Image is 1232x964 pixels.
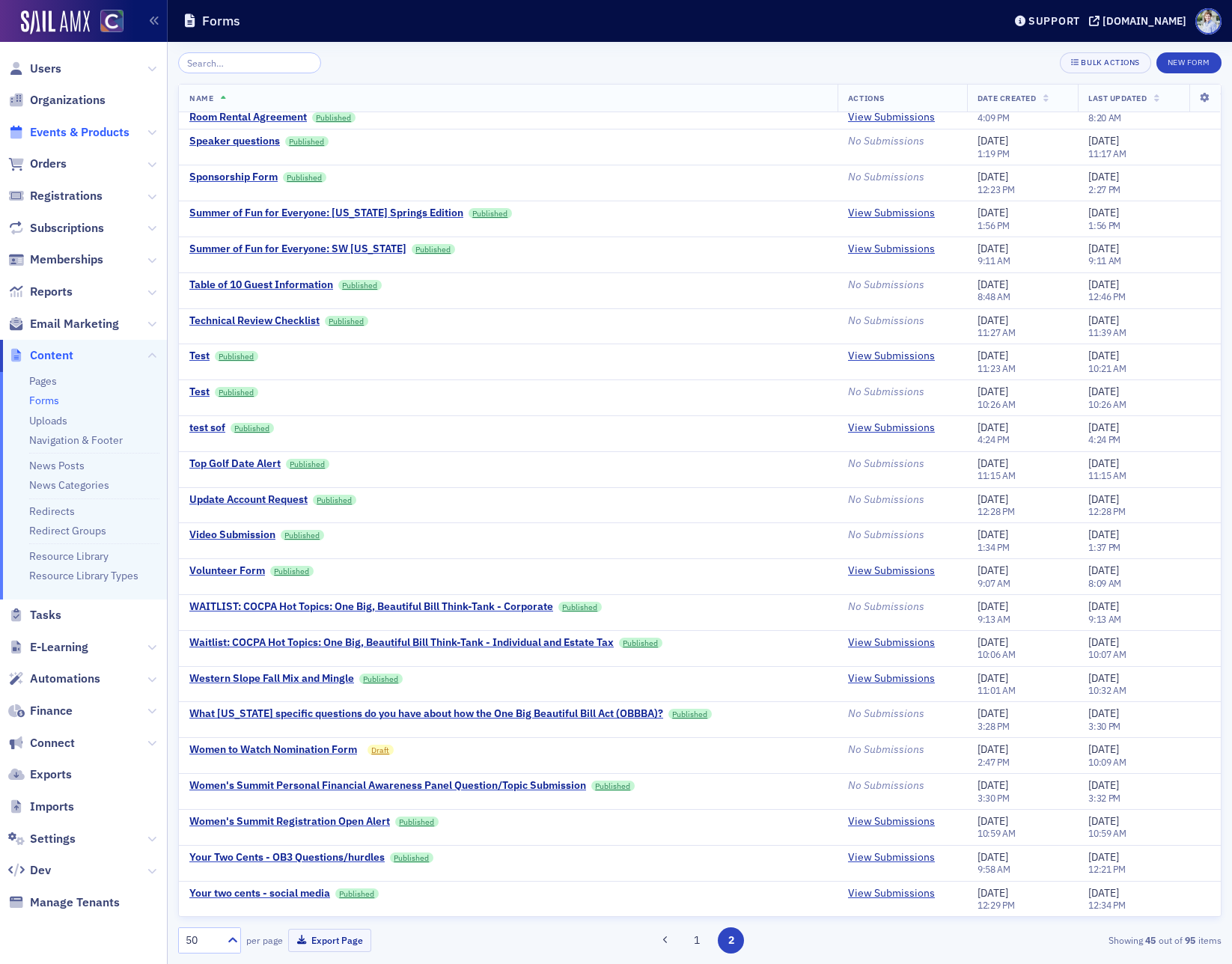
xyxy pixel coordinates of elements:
[1088,528,1119,541] span: [DATE]
[412,244,455,254] a: Published
[189,779,586,793] a: Women's Summit Personal Financial Awareness Panel Question/Topic Submission
[1088,362,1126,374] time: 10:21 AM
[1088,541,1120,553] time: 1:37 PM
[189,528,275,542] a: Video Submission
[1088,505,1126,517] time: 12:28 PM
[978,886,1008,900] span: [DATE]
[978,778,1008,792] span: [DATE]
[848,457,957,471] div: No Submissions
[189,111,307,124] div: Room Rental Agreement
[1088,147,1126,159] time: 11:17 AM
[30,156,67,172] span: Orders
[848,93,885,103] span: Actions
[285,136,329,147] a: Published
[189,421,225,435] div: test sof
[189,314,320,328] a: Technical Review Checklist
[1088,183,1120,195] time: 2:27 PM
[978,469,1016,481] time: 11:15 AM
[189,564,265,578] div: Volunteer Form
[30,799,74,815] span: Imports
[1088,742,1119,756] span: [DATE]
[1088,827,1126,839] time: 10:59 AM
[978,170,1008,183] span: [DATE]
[29,478,109,492] a: News Categories
[978,577,1010,589] time: 9:07 AM
[8,735,75,751] a: Connect
[189,851,385,864] a: Your Two Cents - OB3 Questions/hurdles
[848,528,957,542] div: No Submissions
[1195,8,1222,34] span: Profile
[978,398,1016,410] time: 10:26 AM
[848,564,935,578] a: View Submissions
[978,349,1008,362] span: [DATE]
[286,459,329,469] a: Published
[8,220,104,237] a: Subscriptions
[21,10,90,34] img: SailAMX
[189,278,333,292] a: Table of 10 Guest Information
[1088,792,1120,804] time: 3:32 PM
[1088,635,1119,649] span: [DATE]
[189,350,210,363] div: Test
[1089,16,1192,26] button: [DOMAIN_NAME]
[338,280,382,290] a: Published
[1088,433,1120,445] time: 4:24 PM
[30,831,76,847] span: Settings
[978,385,1008,398] span: [DATE]
[8,61,61,77] a: Users
[8,799,74,815] a: Imports
[1088,170,1119,183] span: [DATE]
[1088,134,1119,147] span: [DATE]
[978,457,1008,470] span: [DATE]
[283,172,326,183] a: Published
[8,284,73,300] a: Reports
[848,421,935,435] a: View Submissions
[978,206,1008,219] span: [DATE]
[288,929,371,952] button: Export Page
[189,457,281,471] div: Top Golf Date Alert
[978,421,1008,434] span: [DATE]
[335,888,379,899] a: Published
[848,314,957,328] div: No Submissions
[978,492,1008,506] span: [DATE]
[281,530,324,540] a: Published
[189,707,663,721] a: What [US_STATE] specific questions do you have about how the One Big Beautiful Bill Act (OBBBA)?
[186,933,219,948] div: 50
[718,927,744,954] button: 2
[29,374,57,388] a: Pages
[978,278,1008,291] span: [DATE]
[8,671,100,687] a: Automations
[848,493,957,507] div: No Submissions
[8,347,73,364] a: Content
[1088,756,1126,768] time: 10:09 AM
[1088,421,1119,434] span: [DATE]
[29,569,138,582] a: Resource Library Types
[189,743,357,757] a: Women to Watch Nomination Form
[978,814,1008,828] span: [DATE]
[30,862,51,879] span: Dev
[325,316,368,326] a: Published
[848,111,935,124] a: View Submissions
[1088,707,1119,720] span: [DATE]
[848,600,957,614] div: No Submissions
[1088,671,1119,685] span: [DATE]
[215,387,258,397] a: Published
[1088,778,1119,792] span: [DATE]
[189,242,406,256] a: Summer of Fun for Everyone: SW [US_STATE]
[978,827,1016,839] time: 10:59 AM
[978,505,1015,517] time: 12:28 PM
[1088,314,1119,327] span: [DATE]
[368,745,394,755] span: Draft
[978,433,1010,445] time: 4:24 PM
[1088,290,1126,302] time: 12:46 PM
[30,284,73,300] span: Reports
[30,61,61,77] span: Users
[978,850,1008,864] span: [DATE]
[29,524,106,537] a: Redirect Groups
[189,887,330,900] a: Your two cents - social media
[30,766,72,783] span: Exports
